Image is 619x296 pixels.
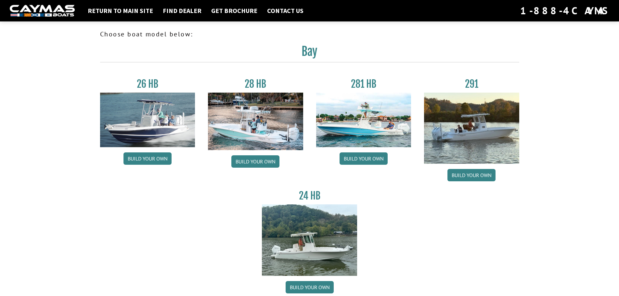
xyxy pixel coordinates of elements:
a: Build your own [286,281,334,293]
a: Build your own [447,169,496,181]
a: Build your own [123,152,172,165]
h3: 24 HB [262,190,357,202]
h3: 291 [424,78,519,90]
p: Choose boat model below: [100,29,519,39]
img: 24_HB_thumbnail.jpg [262,204,357,276]
a: Find Dealer [160,6,205,15]
a: Contact Us [264,6,307,15]
img: 26_new_photo_resized.jpg [100,93,195,147]
h3: 281 HB [316,78,411,90]
div: 1-888-4CAYMAS [520,4,609,18]
img: 28_hb_thumbnail_for_caymas_connect.jpg [208,93,303,150]
h3: 26 HB [100,78,195,90]
img: 291_Thumbnail.jpg [424,93,519,164]
a: Build your own [340,152,388,165]
a: Return to main site [84,6,156,15]
img: white-logo-c9c8dbefe5ff5ceceb0f0178aa75bf4bb51f6bca0971e226c86eb53dfe498488.png [10,5,75,17]
a: Get Brochure [208,6,261,15]
h2: Bay [100,44,519,62]
h3: 28 HB [208,78,303,90]
img: 28-hb-twin.jpg [316,93,411,147]
a: Build your own [231,155,279,168]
